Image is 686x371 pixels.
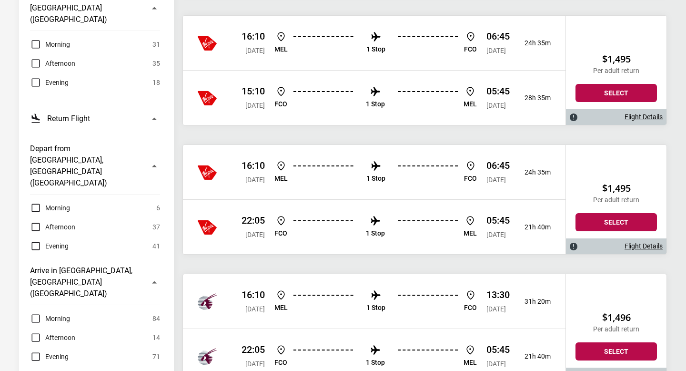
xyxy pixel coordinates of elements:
img: Qatar Airways [198,292,217,311]
span: [DATE] [245,47,265,54]
button: Arrive in [GEOGRAPHIC_DATA], [GEOGRAPHIC_DATA] ([GEOGRAPHIC_DATA]) [30,259,160,305]
p: MEL [464,229,477,237]
a: Flight Details [625,242,663,250]
label: Afternoon [30,221,75,233]
p: 16:10 [242,289,265,300]
p: Per adult return [575,67,657,75]
p: 24h 35m [517,168,551,176]
p: FCO [464,45,477,53]
h3: Return Flight [47,113,90,124]
p: FCO [274,100,287,108]
span: Afternoon [45,221,75,233]
span: Afternoon [45,332,75,343]
p: FCO [274,359,287,367]
p: 1 Stop [366,229,385,237]
span: [DATE] [245,305,265,313]
p: 13:30 [486,289,510,300]
p: 1 Stop [366,304,385,312]
p: 1 Stop [366,175,385,183]
p: FCO [464,304,477,312]
p: 24h 35m [517,39,551,47]
img: Qatar Airways [198,347,217,366]
span: [DATE] [245,102,265,109]
p: Per adult return [575,196,657,204]
h3: Arrive in [GEOGRAPHIC_DATA], [GEOGRAPHIC_DATA] ([GEOGRAPHIC_DATA]) [30,265,143,299]
label: Evening [30,351,69,362]
span: [DATE] [486,102,506,109]
span: Afternoon [45,58,75,69]
div: Virgin Australia 16:10 [DATE] MEL 1 Stop FCO 06:45 [DATE] 24h 35mVirgin Australia 15:10 [DATE] FC... [183,16,565,125]
span: 71 [152,351,160,362]
button: Depart from [GEOGRAPHIC_DATA], [GEOGRAPHIC_DATA] ([GEOGRAPHIC_DATA]) [30,137,160,195]
h2: $1,495 [575,53,657,65]
img: Virgin Australia [198,217,217,237]
div: Flight Details [566,238,666,254]
p: 1 Stop [366,100,385,108]
span: Morning [45,313,70,324]
label: Morning [30,202,70,214]
h2: $1,495 [575,183,657,194]
span: [DATE] [245,231,265,238]
span: Morning [45,202,70,214]
div: Flight Details [566,109,666,125]
h2: $1,496 [575,312,657,323]
button: Select [575,342,657,361]
p: 05:45 [486,215,510,226]
p: FCO [464,175,477,183]
p: MEL [274,45,288,53]
button: Return Flight [30,107,160,130]
p: 05:45 [486,85,510,97]
p: 1 Stop [366,45,385,53]
p: 06:45 [486,31,510,42]
span: Evening [45,240,69,252]
p: 15:10 [242,85,265,97]
span: [DATE] [486,47,506,54]
p: 16:10 [242,31,265,42]
span: 31 [152,39,160,50]
p: 16:10 [242,160,265,171]
label: Morning [30,39,70,50]
label: Afternoon [30,332,75,343]
span: 41 [152,240,160,252]
img: Virgin Australia [198,88,217,107]
span: [DATE] [245,360,265,368]
p: 06:45 [486,160,510,171]
p: MEL [274,175,288,183]
button: Select [575,84,657,102]
p: 05:45 [486,344,510,355]
p: Per adult return [575,325,657,333]
p: FCO [274,229,287,237]
span: [DATE] [486,231,506,238]
p: 1 Stop [366,359,385,367]
p: MEL [464,100,477,108]
label: Morning [30,313,70,324]
span: [DATE] [245,176,265,184]
span: Morning [45,39,70,50]
p: 31h 20m [517,298,551,306]
p: 22:05 [242,215,265,226]
span: [DATE] [486,176,506,184]
span: 35 [152,58,160,69]
span: [DATE] [486,305,506,313]
span: 18 [152,77,160,88]
button: Select [575,213,657,231]
p: MEL [464,359,477,367]
p: 28h 35m [517,94,551,102]
p: 21h 40m [517,223,551,231]
span: Evening [45,351,69,362]
span: 14 [152,332,160,343]
span: 6 [156,202,160,214]
p: 21h 40m [517,352,551,361]
span: 37 [152,221,160,233]
img: Virgin Australia [198,33,217,52]
span: Evening [45,77,69,88]
span: 84 [152,313,160,324]
div: Virgin Australia 16:10 [DATE] MEL 1 Stop FCO 06:45 [DATE] 24h 35mVirgin Australia 22:05 [DATE] FC... [183,145,565,254]
a: Flight Details [625,113,663,121]
label: Evening [30,240,69,252]
p: MEL [274,304,288,312]
label: Evening [30,77,69,88]
p: 22:05 [242,344,265,355]
img: Virgin Australia [198,163,217,182]
h3: Depart from [GEOGRAPHIC_DATA], [GEOGRAPHIC_DATA] ([GEOGRAPHIC_DATA]) [30,143,143,189]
